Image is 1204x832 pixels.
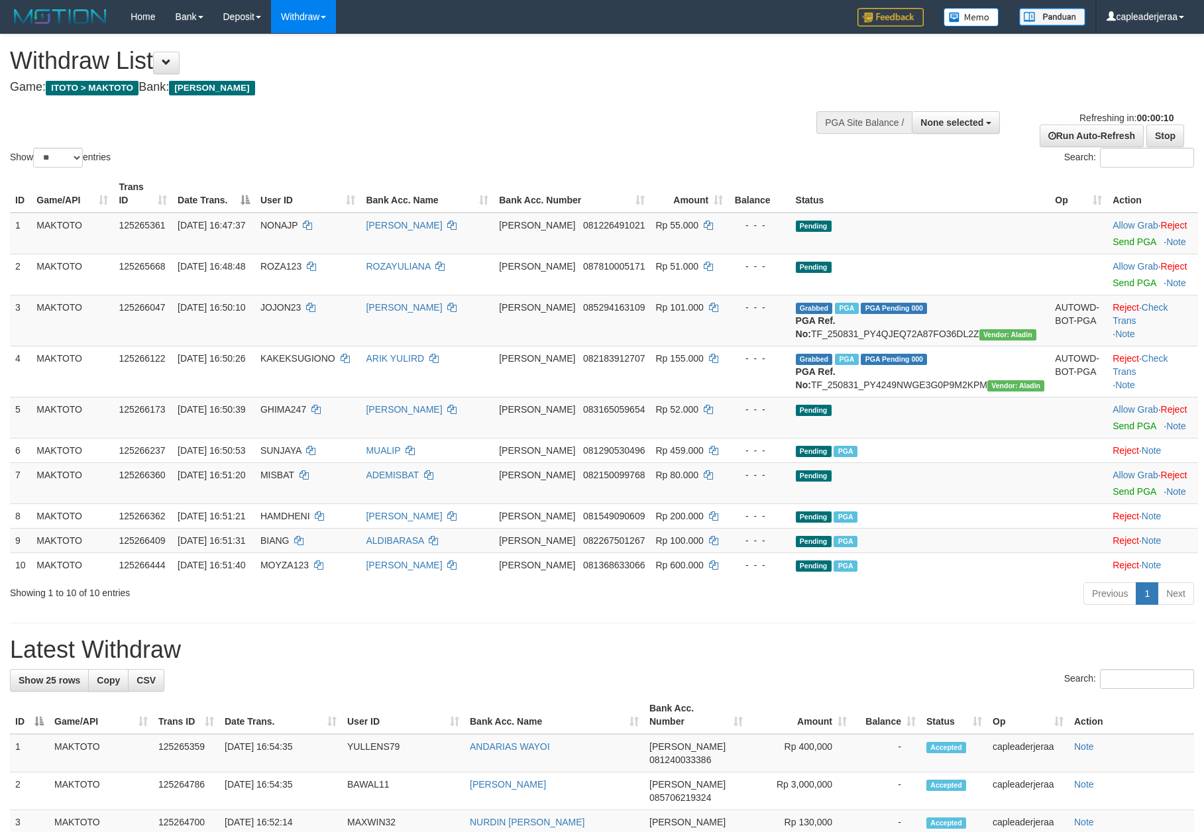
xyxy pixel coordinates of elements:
span: [DATE] 16:51:31 [178,535,245,546]
td: 1 [10,734,49,772]
span: Accepted [926,817,966,829]
span: JOJON23 [260,302,301,313]
a: Copy [88,669,129,692]
span: Rp 55.000 [655,220,698,231]
span: [PERSON_NAME] [499,302,575,313]
td: 7 [10,462,31,503]
b: PGA Ref. No: [796,366,836,390]
a: Reject [1161,261,1187,272]
span: Rp 51.000 [655,261,698,272]
a: [PERSON_NAME] [366,302,442,313]
span: 125266409 [119,535,165,546]
a: Note [1115,329,1135,339]
a: [PERSON_NAME] [366,560,442,570]
span: [DATE] 16:50:39 [178,404,245,415]
a: Reject [1161,220,1187,231]
span: 125265668 [119,261,165,272]
a: Reject [1161,470,1187,480]
th: ID: activate to sort column descending [10,696,49,734]
th: Date Trans.: activate to sort column descending [172,175,255,213]
a: Send PGA [1113,236,1156,247]
td: 125264786 [153,772,219,810]
th: Status [791,175,1050,213]
span: MOYZA123 [260,560,309,570]
span: Pending [796,536,832,547]
a: [PERSON_NAME] [366,511,442,521]
span: [DATE] 16:48:48 [178,261,245,272]
span: [PERSON_NAME] [169,81,254,95]
a: Run Auto-Refresh [1040,125,1144,147]
span: Copy 085706219324 to clipboard [649,792,711,803]
span: [DATE] 16:51:21 [178,511,245,521]
td: MAKTOTO [31,552,113,577]
span: PGA Pending [861,303,927,314]
a: ADEMISBAT [366,470,419,480]
span: None selected [920,117,983,128]
span: Vendor URL: https://payment4.1velocity.biz [979,329,1036,340]
td: YULLENS79 [342,734,465,772]
td: 8 [10,503,31,528]
span: 125266362 [119,511,165,521]
a: [PERSON_NAME] [470,779,546,790]
a: MUALIP [366,445,400,456]
span: NONAJP [260,220,298,231]
a: Check Trans [1113,302,1168,326]
img: Feedback.jpg [857,8,924,26]
td: MAKTOTO [31,528,113,552]
span: [PERSON_NAME] [649,741,726,752]
th: User ID: activate to sort column ascending [342,696,465,734]
span: Grabbed [796,303,833,314]
span: 125266444 [119,560,165,570]
span: [DATE] 16:50:26 [178,353,245,364]
span: GHIMA247 [260,404,306,415]
td: MAKTOTO [31,295,113,346]
span: · [1113,404,1160,415]
td: MAKTOTO [31,213,113,254]
td: 5 [10,397,31,438]
td: [DATE] 16:54:35 [219,734,342,772]
span: Grabbed [796,354,833,365]
span: Rp 155.000 [655,353,703,364]
span: Copy 081368633066 to clipboard [583,560,645,570]
td: · [1107,213,1198,254]
a: Previous [1083,582,1136,605]
a: Note [1142,535,1162,546]
span: Copy 082183912707 to clipboard [583,353,645,364]
span: 125266360 [119,470,165,480]
span: Rp 52.000 [655,404,698,415]
span: Rp 200.000 [655,511,703,521]
th: Balance [728,175,790,213]
a: Note [1142,560,1162,570]
a: Allow Grab [1113,220,1158,231]
span: Accepted [926,780,966,791]
th: ID [10,175,31,213]
a: ANDARIAS WAYOI [470,741,550,752]
a: Note [1074,741,1094,752]
span: Pending [796,470,832,482]
label: Search: [1064,669,1194,689]
td: MAKTOTO [49,734,153,772]
td: 3 [10,295,31,346]
span: Marked by capleaderjeraa [835,354,858,365]
td: 2 [10,772,49,810]
th: Balance: activate to sort column ascending [852,696,921,734]
span: Copy 087810005171 to clipboard [583,261,645,272]
span: Rp 101.000 [655,302,703,313]
th: Status: activate to sort column ascending [921,696,987,734]
td: Rp 400,000 [748,734,852,772]
a: Reject [1113,302,1139,313]
a: Reject [1113,353,1139,364]
a: Send PGA [1113,486,1156,497]
a: Note [1166,236,1186,247]
th: Trans ID: activate to sort column ascending [113,175,172,213]
div: - - - [734,301,785,314]
a: Reject [1113,535,1139,546]
td: MAKTOTO [31,254,113,295]
a: Note [1142,445,1162,456]
td: - [852,734,921,772]
span: 125266237 [119,445,165,456]
td: 2 [10,254,31,295]
a: Send PGA [1113,421,1156,431]
span: [PERSON_NAME] [499,220,575,231]
a: NURDIN [PERSON_NAME] [470,817,584,827]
